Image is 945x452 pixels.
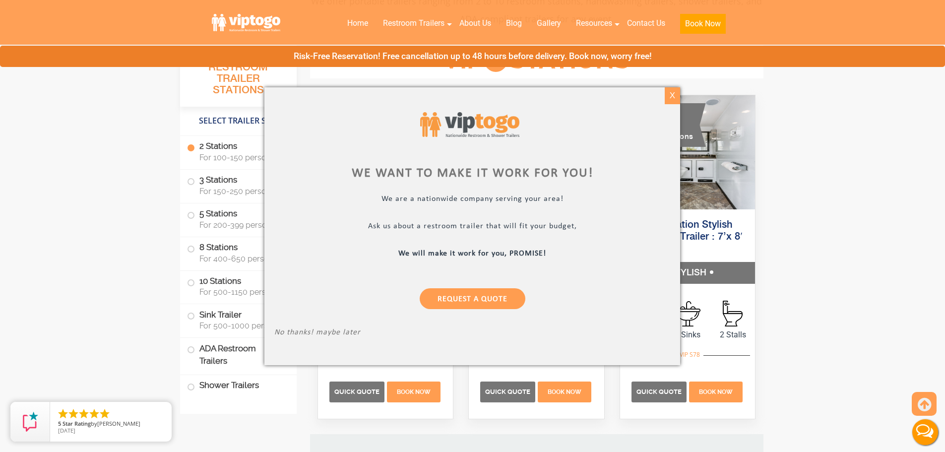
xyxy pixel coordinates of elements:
img: Review Rating [20,412,40,432]
span: [DATE] [58,427,75,434]
button: Live Chat [905,412,945,452]
li:  [99,408,111,420]
span: by [58,421,164,428]
li:  [78,408,90,420]
div: We want to make it work for you! [274,167,670,179]
div: X [665,87,680,104]
p: No thanks! maybe later [274,327,670,339]
b: We will make it work for you, PROMISE! [399,249,547,257]
p: We are a nationwide company serving your area! [274,194,670,205]
p: Ask us about a restroom trailer that will fit your budget, [274,221,670,233]
li:  [57,408,69,420]
li:  [67,408,79,420]
img: viptogo logo [420,112,519,137]
span: 5 [58,420,61,427]
span: [PERSON_NAME] [97,420,140,427]
li:  [88,408,100,420]
a: Request a Quote [420,288,525,309]
span: Star Rating [63,420,91,427]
